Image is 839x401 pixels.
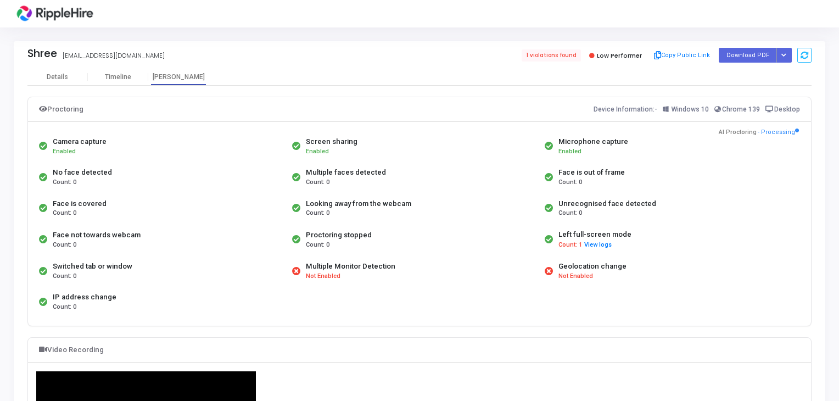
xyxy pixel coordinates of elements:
[306,148,329,155] span: Enabled
[306,209,329,218] span: Count: 0
[53,148,76,155] span: Enabled
[148,73,209,81] div: [PERSON_NAME]
[522,49,581,62] span: 1 violations found
[39,343,104,357] div: Video Recording
[584,240,612,250] button: View logs
[758,128,799,137] span: - Processing
[306,198,411,209] div: Looking away from the webcam
[719,128,757,137] span: AI Proctoring
[774,105,800,113] span: Desktop
[558,272,593,281] span: Not Enabled
[306,261,395,272] div: Multiple Monitor Detection
[719,48,777,63] button: Download PDF
[14,3,96,25] img: logo
[594,103,801,116] div: Device Information:-
[306,230,372,241] div: Proctoring stopped
[47,73,68,81] div: Details
[39,103,83,116] div: Proctoring
[53,198,107,209] div: Face is covered
[105,73,131,81] div: Timeline
[776,48,792,63] div: Button group with nested dropdown
[306,272,340,281] span: Not Enabled
[306,241,329,250] span: Count: 0
[53,241,76,250] span: Count: 0
[558,261,627,272] div: Geolocation change
[558,241,582,250] span: Count: 1
[558,209,582,218] span: Count: 0
[63,51,165,60] div: [EMAIL_ADDRESS][DOMAIN_NAME]
[53,272,76,281] span: Count: 0
[53,292,116,303] div: IP address change
[53,230,141,241] div: Face not towards webcam
[650,47,713,64] button: Copy Public Link
[558,136,628,147] div: Microphone capture
[53,261,132,272] div: Switched tab or window
[306,167,386,178] div: Multiple faces detected
[672,105,709,113] span: Windows 10
[53,178,76,187] span: Count: 0
[306,136,357,147] div: Screen sharing
[597,51,642,60] span: Low Performer
[53,209,76,218] span: Count: 0
[558,167,625,178] div: Face is out of frame
[53,136,107,147] div: Camera capture
[558,229,631,240] div: Left full-screen mode
[27,47,57,60] div: Shree
[306,178,329,187] span: Count: 0
[558,198,656,209] div: Unrecognised face detected
[53,167,112,178] div: No face detected
[722,105,760,113] span: Chrome 139
[558,178,582,187] span: Count: 0
[53,303,76,312] span: Count: 0
[558,148,581,155] span: Enabled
